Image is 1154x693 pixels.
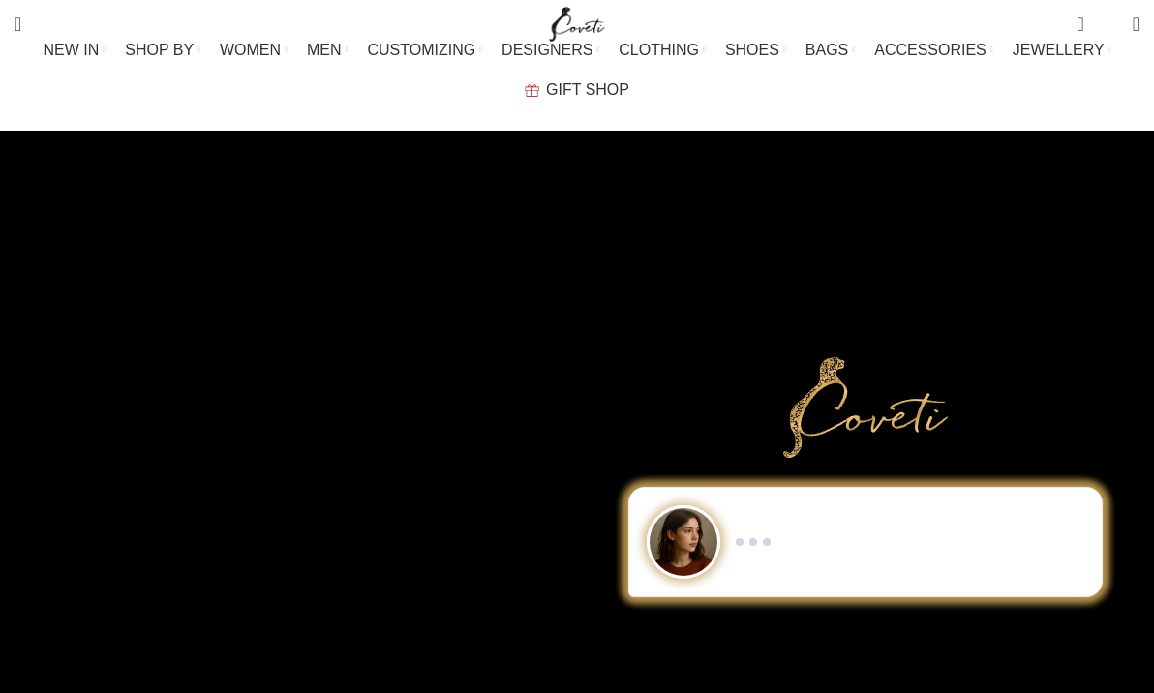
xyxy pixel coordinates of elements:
[367,41,475,59] span: CUSTOMIZING
[783,357,948,458] img: Primary Gold
[725,41,779,59] span: SHOES
[874,41,987,59] span: ACCESSORIES
[546,80,629,99] span: GIFT SHOP
[1067,5,1093,44] a: 0
[1078,10,1093,24] span: 0
[220,41,281,59] span: WOMEN
[44,31,106,70] a: NEW IN
[525,71,629,109] a: GIFT SHOP
[307,41,342,59] span: MEN
[307,31,348,70] a: MEN
[125,41,194,59] span: SHOP BY
[1103,19,1117,34] span: 0
[220,31,288,70] a: WOMEN
[501,41,592,59] span: DESIGNERS
[1013,31,1111,70] a: JEWELLERY
[5,31,1149,109] div: Main navigation
[619,31,706,70] a: CLOTHING
[725,31,786,70] a: SHOES
[5,5,31,44] a: Search
[601,487,1130,597] div: Chat to Shop demo
[367,31,482,70] a: CUSTOMIZING
[525,84,539,97] img: GiftBag
[501,31,599,70] a: DESIGNERS
[1013,41,1105,59] span: JEWELLERY
[805,31,855,70] a: BAGS
[44,41,100,59] span: NEW IN
[545,15,610,31] a: Site logo
[125,31,200,70] a: SHOP BY
[619,41,699,59] span: CLOTHING
[874,31,993,70] a: ACCESSORIES
[1099,5,1118,44] div: My Wishlist
[805,41,848,59] span: BAGS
